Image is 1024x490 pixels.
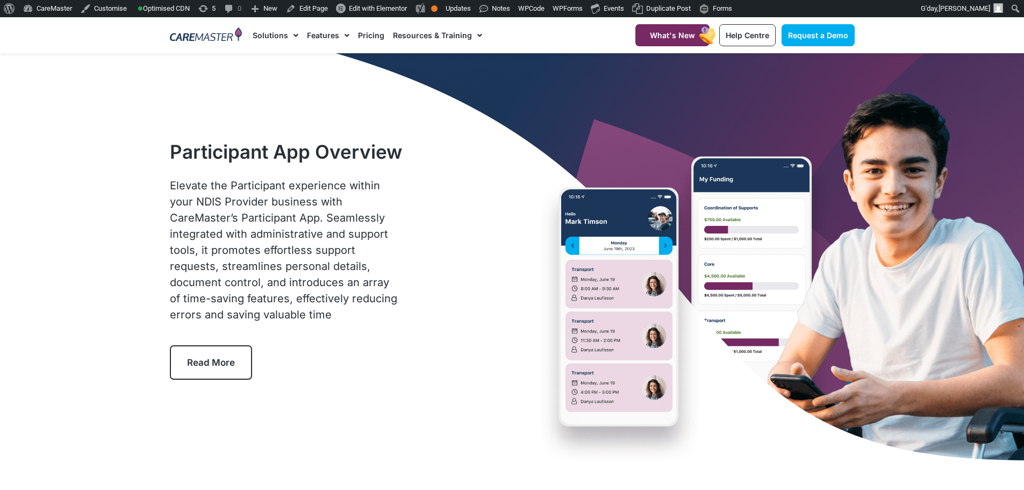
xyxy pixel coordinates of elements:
[431,5,438,12] div: OK
[170,140,403,163] h1: Participant App Overview
[170,345,252,380] a: Read More
[719,24,776,46] a: Help Centre
[635,24,710,46] a: What's New
[650,31,695,40] span: What's New
[253,17,298,53] a: Solutions
[187,357,235,368] span: Read More
[349,4,407,12] span: Edit with Elementor
[358,17,384,53] a: Pricing
[170,27,242,44] img: CareMaster Logo
[726,31,769,40] span: Help Centre
[170,179,397,321] span: Elevate the Participant experience within your NDIS Provider business with CareMaster’s Participa...
[307,17,349,53] a: Features
[393,17,482,53] a: Resources & Training
[253,17,608,53] nav: Menu
[782,24,855,46] a: Request a Demo
[788,31,848,40] span: Request a Demo
[939,4,990,12] span: [PERSON_NAME]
